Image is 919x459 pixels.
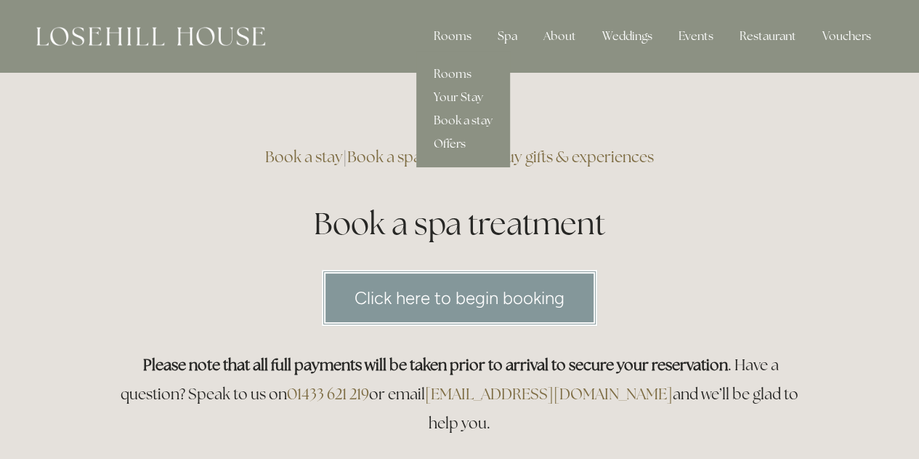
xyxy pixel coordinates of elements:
div: About [532,22,588,51]
a: Click here to begin booking [322,270,597,326]
h3: | | [113,143,807,172]
div: Restaurant [728,22,808,51]
h1: Book a spa treatment [113,202,807,245]
a: Offers [416,132,510,156]
a: Rooms [416,63,510,86]
div: Weddings [591,22,664,51]
div: Events [667,22,725,51]
a: Book a stay [265,147,343,167]
div: Rooms [422,22,483,51]
div: Spa [486,22,529,51]
a: Vouchers [811,22,883,51]
h3: . Have a question? Speak to us on or email and we’ll be glad to help you. [113,351,807,438]
a: 01433 621 219 [287,384,369,404]
img: Losehill House [36,27,265,46]
a: Book a stay [416,109,510,132]
strong: Please note that all full payments will be taken prior to arrival to secure your reservation [143,355,728,375]
a: [EMAIL_ADDRESS][DOMAIN_NAME] [425,384,673,404]
a: Buy gifts & experiences [496,147,654,167]
a: Book a spa treatment [347,147,492,167]
a: Your Stay [416,86,510,109]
